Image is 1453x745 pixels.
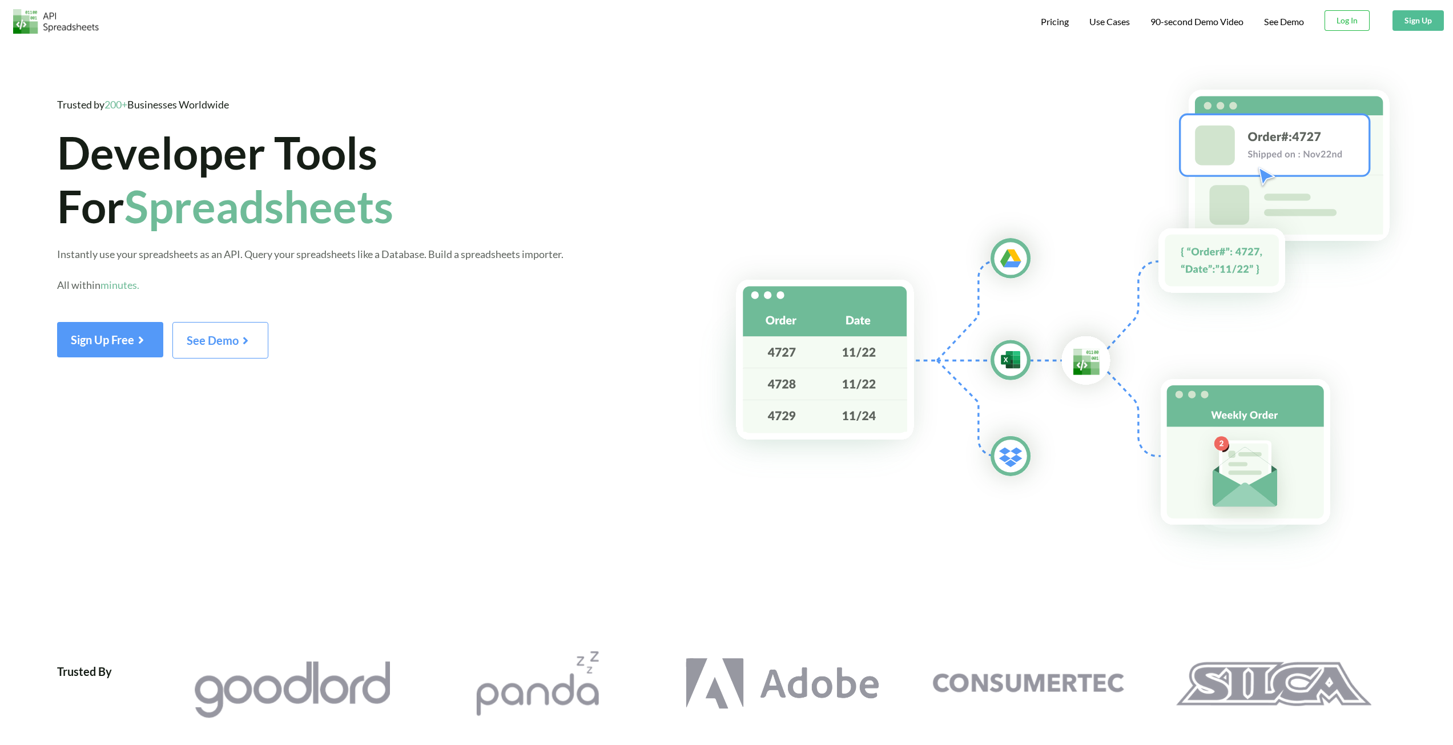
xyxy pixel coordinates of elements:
[104,98,127,111] span: 200+
[100,279,139,291] span: minutes.
[685,651,881,716] img: Adobe Logo
[57,248,564,291] span: Instantly use your spreadsheets as an API. Query your spreadsheets like a Database. Build a sprea...
[124,179,393,233] span: Spreadsheets
[698,63,1453,571] img: Hero Spreadsheet Flow
[172,322,268,359] button: See Demo
[1175,651,1371,716] img: Silca Logo
[414,651,660,716] a: Pandazzz Logo
[1041,16,1069,27] span: Pricing
[1089,16,1130,27] span: Use Cases
[187,333,254,347] span: See Demo
[194,657,390,722] img: Goodlord Logo
[172,337,268,347] a: See Demo
[929,651,1126,716] img: Consumertec Logo
[1264,16,1304,28] a: See Demo
[57,126,393,232] span: Developer Tools For
[13,9,99,34] img: Logo.png
[57,98,229,111] span: Trusted by Businesses Worldwide
[1392,10,1444,31] button: Sign Up
[660,651,905,716] a: Adobe Logo
[169,651,414,722] a: Goodlord Logo
[905,651,1150,716] a: Consumertec Logo
[57,651,112,722] div: Trusted By
[439,651,635,716] img: Pandazzz Logo
[1325,10,1370,31] button: Log In
[71,333,150,347] span: Sign Up Free
[1150,17,1243,26] span: 90-second Demo Video
[1150,651,1396,716] a: Silca Logo
[57,322,163,357] button: Sign Up Free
